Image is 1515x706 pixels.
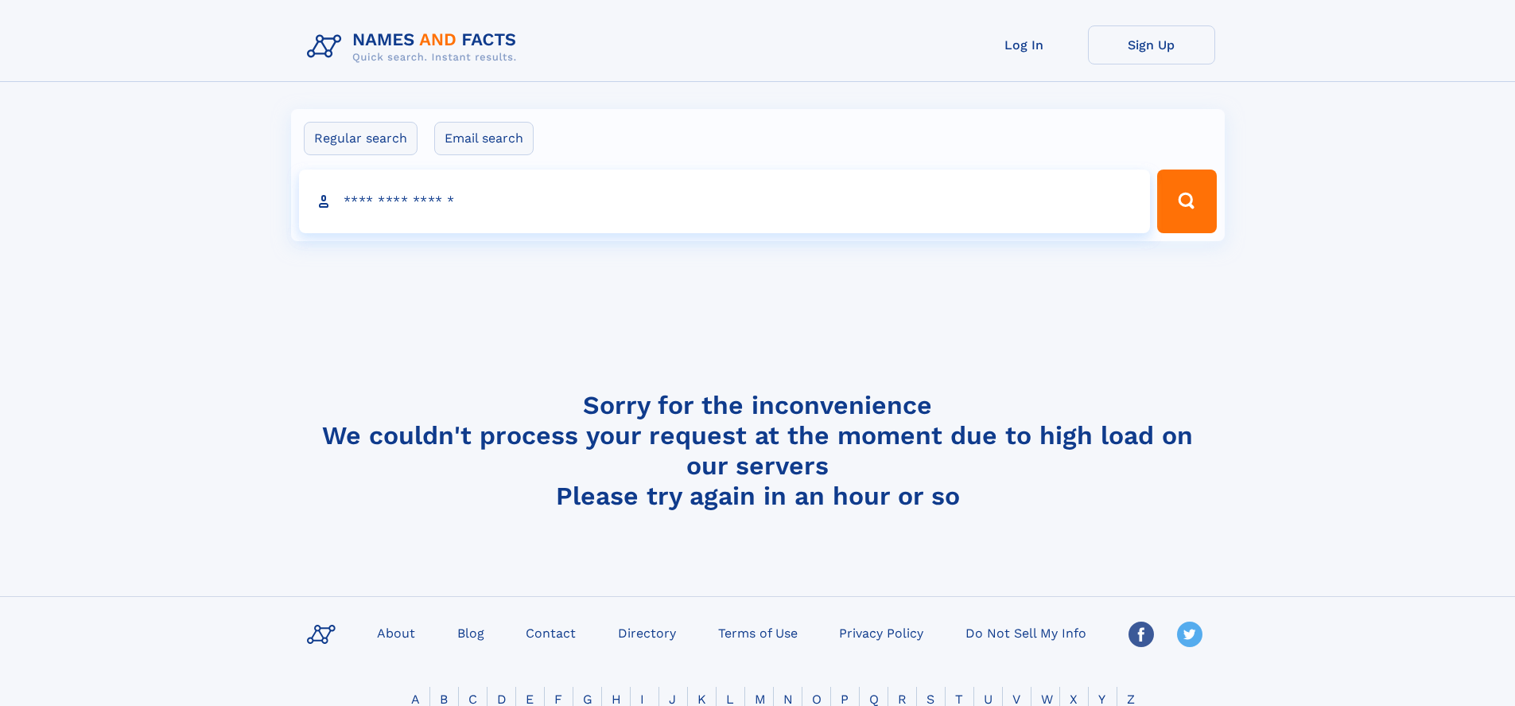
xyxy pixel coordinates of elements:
img: Twitter [1177,622,1202,647]
a: Sign Up [1088,25,1215,64]
button: Search Button [1157,170,1216,233]
a: Privacy Policy [833,621,930,644]
a: Log In [961,25,1088,64]
label: Regular search [304,122,418,155]
a: Directory [612,621,682,644]
img: Logo Names and Facts [301,25,530,68]
a: Do Not Sell My Info [959,621,1093,644]
a: Blog [451,621,491,644]
label: Email search [434,122,534,155]
h4: Sorry for the inconvenience We couldn't process your request at the moment due to high load on ou... [301,390,1215,511]
img: Facebook [1128,622,1154,647]
a: About [371,621,421,644]
input: search input [299,170,1151,233]
a: Terms of Use [712,621,804,644]
a: Contact [519,621,582,644]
